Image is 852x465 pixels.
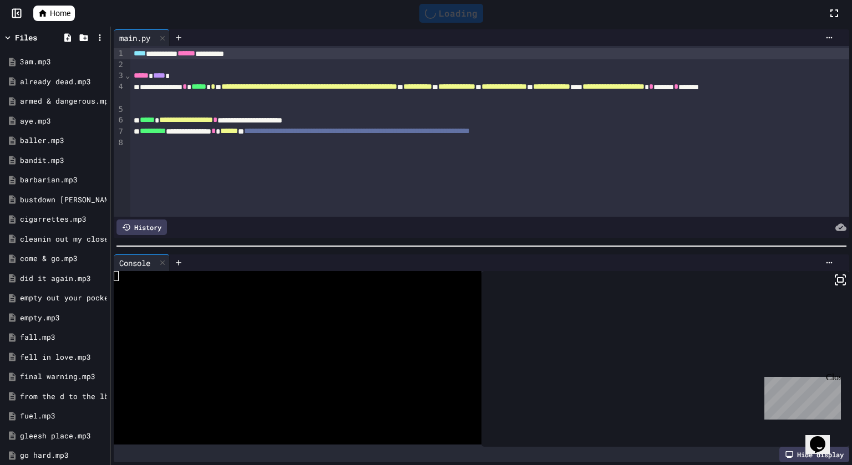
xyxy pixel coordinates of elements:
[114,32,156,44] div: main.py
[114,137,125,149] div: 8
[20,411,106,422] div: fuel.mp3
[20,96,106,107] div: armed & dangerous.mp3
[20,371,106,382] div: final warning.mp3
[20,234,106,245] div: cleanin out my closet.mp3
[20,273,106,284] div: did it again.mp3
[760,372,841,420] iframe: chat widget
[805,421,841,454] iframe: chat widget
[779,447,849,462] div: Hide display
[20,116,106,127] div: aye.mp3
[114,81,125,104] div: 4
[125,71,130,80] span: Fold line
[4,4,77,70] div: Chat with us now!Close
[114,29,170,46] div: main.py
[20,431,106,442] div: gleesh place.mp3
[15,32,37,43] div: Files
[20,135,106,146] div: baller.mp3
[114,48,125,59] div: 1
[116,219,167,235] div: History
[20,332,106,343] div: fall.mp3
[50,8,70,19] span: Home
[114,254,170,271] div: Console
[114,70,125,81] div: 3
[20,155,106,166] div: bandit.mp3
[20,175,106,186] div: barbarian.mp3
[20,352,106,363] div: fell in love.mp3
[20,76,106,88] div: already dead.mp3
[20,293,106,304] div: empty out your pockets.mp3
[114,257,156,269] div: Console
[20,253,106,264] div: come & go.mp3
[114,104,125,115] div: 5
[20,313,106,324] div: empty.mp3
[20,450,106,461] div: go hard.mp3
[114,126,125,137] div: 7
[114,59,125,70] div: 2
[419,4,483,23] div: Loading
[114,115,125,126] div: 6
[20,57,106,68] div: 3am.mp3
[33,6,75,21] a: Home
[20,195,106,206] div: bustdown [PERSON_NAME] avalanche.mp3
[20,214,106,225] div: cigarrettes.mp3
[20,391,106,402] div: from the d to the lbc.mp3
